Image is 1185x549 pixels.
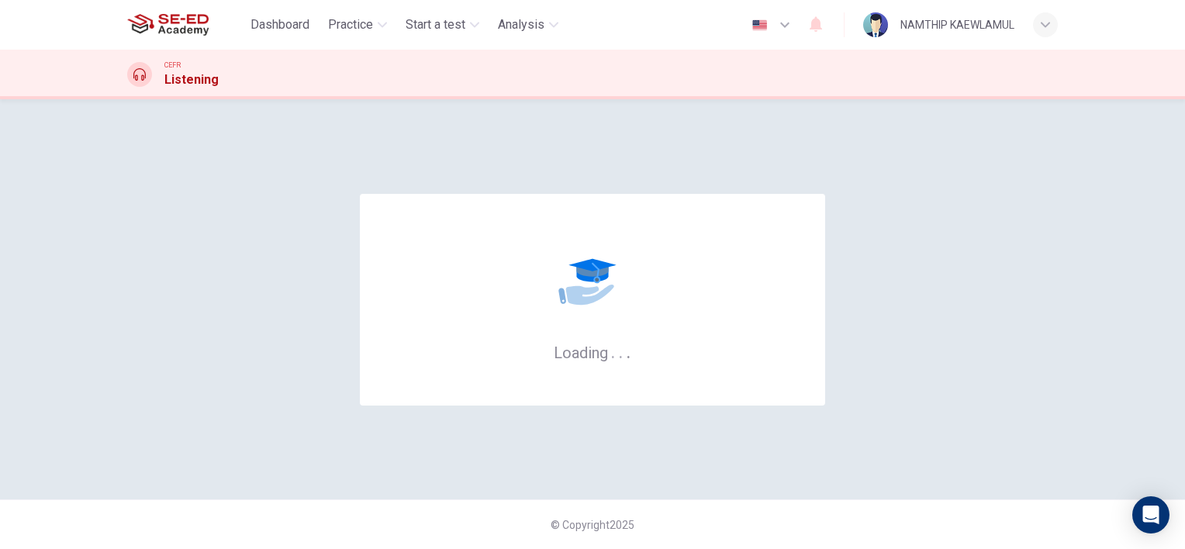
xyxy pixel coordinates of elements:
[900,16,1014,34] div: NAMTHIP KAEWLAMUL
[626,338,631,364] h6: .
[399,11,485,39] button: Start a test
[164,60,181,71] span: CEFR
[164,71,219,89] h1: Listening
[406,16,465,34] span: Start a test
[250,16,309,34] span: Dashboard
[127,9,209,40] img: SE-ED Academy logo
[618,338,624,364] h6: .
[244,11,316,39] button: Dashboard
[127,9,244,40] a: SE-ED Academy logo
[551,519,634,531] span: © Copyright 2025
[328,16,373,34] span: Practice
[863,12,888,37] img: Profile picture
[322,11,393,39] button: Practice
[610,338,616,364] h6: .
[492,11,565,39] button: Analysis
[1132,496,1169,533] div: Open Intercom Messenger
[750,19,769,31] img: en
[554,342,631,362] h6: Loading
[498,16,544,34] span: Analysis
